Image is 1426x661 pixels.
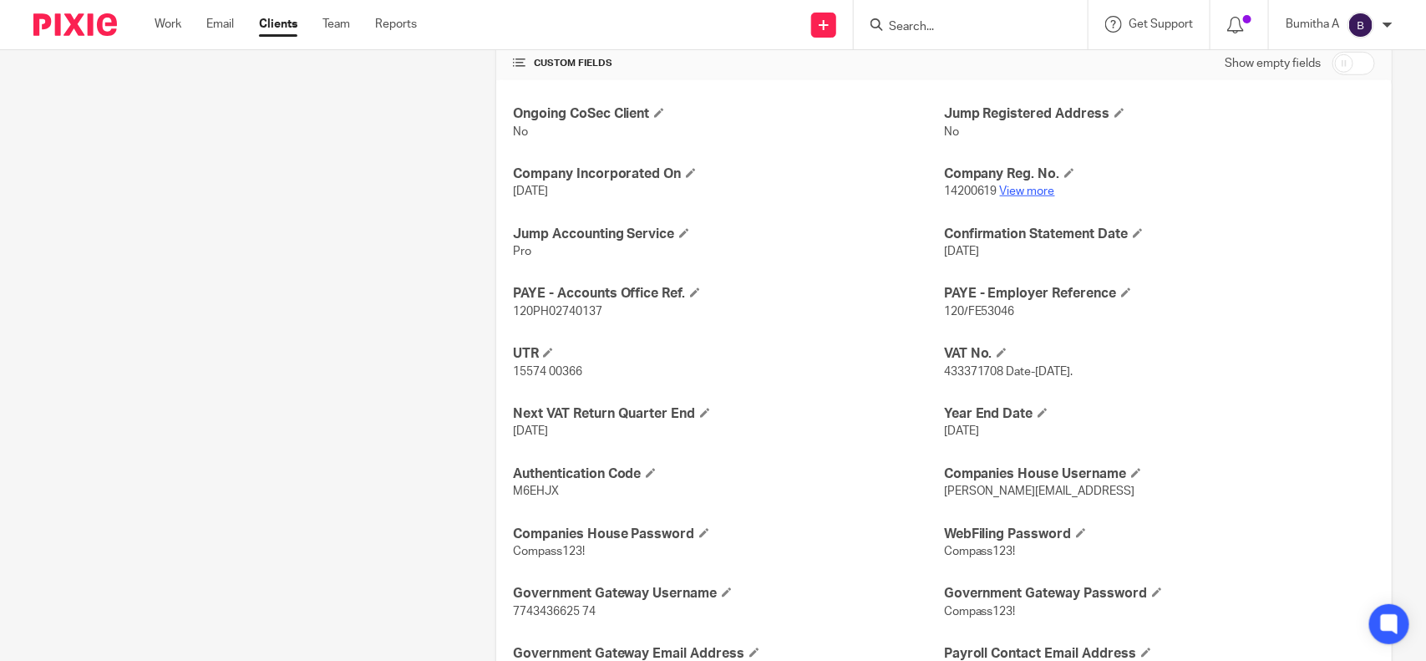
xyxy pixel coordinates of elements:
[1225,55,1321,72] label: Show empty fields
[944,126,959,138] span: No
[513,226,944,243] h4: Jump Accounting Service
[33,13,117,36] img: Pixie
[513,285,944,303] h4: PAYE - Accounts Office Ref.
[513,526,944,543] h4: Companies House Password
[1286,16,1339,33] p: Bumitha A
[513,606,596,618] span: 7743436625 74
[1129,18,1193,30] span: Get Support
[944,465,1375,483] h4: Companies House Username
[513,465,944,483] h4: Authentication Code
[944,526,1375,543] h4: WebFiling Password
[944,285,1375,303] h4: PAYE - Employer Reference
[513,306,602,318] span: 120PH02740137
[513,425,548,437] span: [DATE]
[259,16,297,33] a: Clients
[944,546,1016,557] span: Compass123!
[513,405,944,423] h4: Next VAT Return Quarter End
[944,226,1375,243] h4: Confirmation Statement Date
[513,105,944,123] h4: Ongoing CoSec Client
[944,165,1375,183] h4: Company Reg. No.
[944,345,1375,363] h4: VAT No.
[513,486,559,497] span: M6EHJX
[944,306,1015,318] span: 120/FE53046
[1347,12,1374,38] img: svg%3E
[513,126,528,138] span: No
[513,546,585,557] span: Compass123!
[513,345,944,363] h4: UTR
[322,16,350,33] a: Team
[513,57,944,70] h4: CUSTOM FIELDS
[944,585,1375,603] h4: Government Gateway Password
[944,186,997,197] span: 14200619
[513,186,548,197] span: [DATE]
[944,105,1375,123] h4: Jump Registered Address
[375,16,417,33] a: Reports
[944,366,1073,378] span: 433371708 Date-[DATE].
[513,165,944,183] h4: Company Incorporated On
[944,405,1375,423] h4: Year End Date
[1000,186,1055,197] a: View more
[944,606,1016,618] span: Compass123!
[513,366,582,378] span: 15574 00366
[155,16,181,33] a: Work
[513,246,531,257] span: Pro
[206,16,234,33] a: Email
[944,425,979,437] span: [DATE]
[944,246,979,257] span: [DATE]
[944,486,1135,497] span: [PERSON_NAME][EMAIL_ADDRESS]
[887,20,1038,35] input: Search
[513,585,944,603] h4: Government Gateway Username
